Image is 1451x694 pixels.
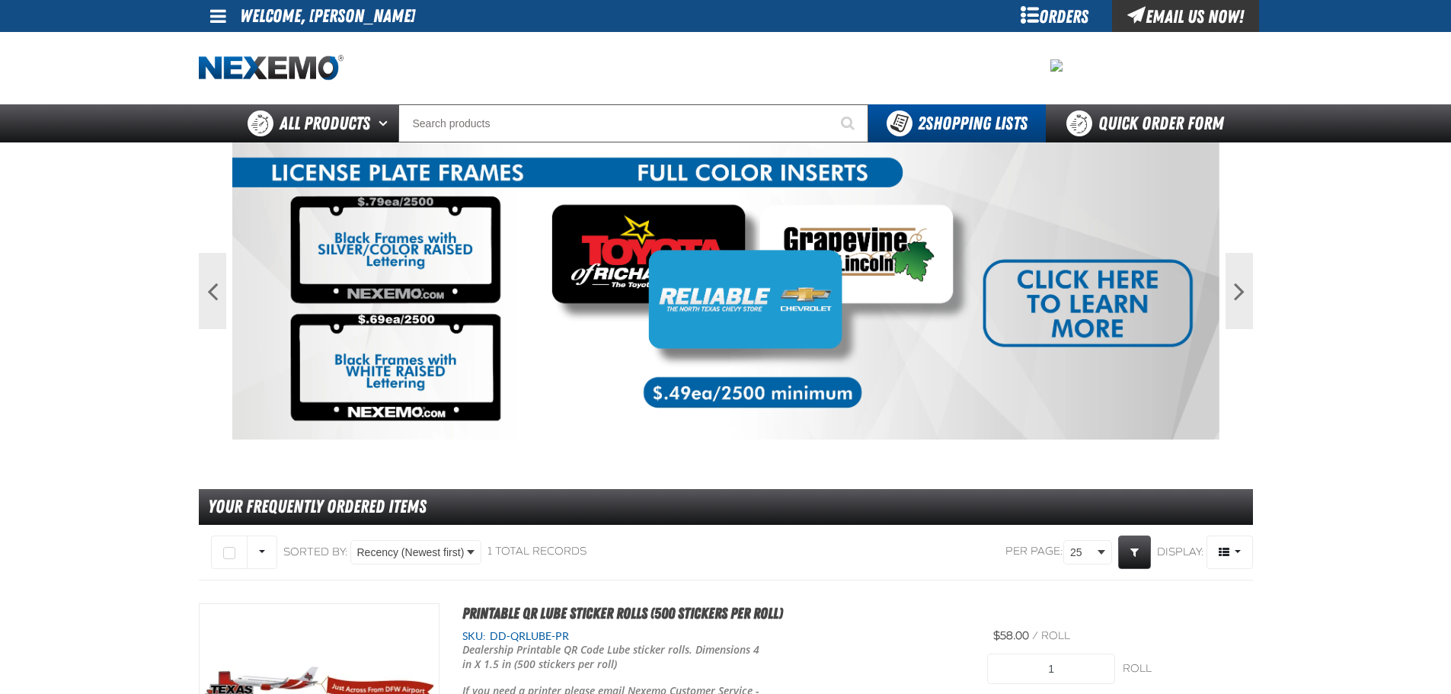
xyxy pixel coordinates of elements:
[283,545,348,558] span: Sorted By:
[918,113,925,134] strong: 2
[715,426,723,433] button: 1 of 2
[199,489,1253,525] div: Your Frequently Ordered Items
[462,604,783,622] a: Printable QR Lube Sticker Rolls (500 stickers per roll)
[830,104,868,142] button: Start Searching
[729,426,737,433] button: 2 of 2
[868,104,1046,142] button: You have 2 Shopping Lists. Open to view details
[1046,104,1252,142] a: Quick Order Form
[1005,545,1063,559] span: Per page:
[987,654,1115,684] input: Product Quantity
[280,110,370,137] span: All Products
[486,630,569,642] span: DD-QRLUBE-PR
[1226,253,1253,329] button: Next
[462,643,764,672] p: Dealership Printable QR Code Lube sticker rolls. Dimensions 4 in X 1.5 in (500 stickers per roll)
[373,104,398,142] button: Open All Products pages
[993,629,1029,642] span: $58.00
[1157,545,1204,558] span: Display:
[1050,59,1063,72] img: 08cb5c772975e007c414e40fb9967a9c.jpeg
[1041,629,1070,642] span: roll
[1118,536,1151,569] a: Expand or Collapse Grid Filters
[1070,545,1095,561] span: 25
[918,113,1028,134] span: Shopping Lists
[398,104,868,142] input: Search
[1123,662,1251,676] div: roll
[487,545,586,559] div: 1 total records
[232,142,1219,440] img: LP Frames-Inserts
[199,55,344,82] img: Nexemo logo
[1207,536,1253,569] button: Product Grid Views Toolbar
[247,536,277,569] button: Rows selection options
[462,629,965,644] div: SKU:
[1032,629,1038,642] span: /
[199,253,226,329] button: Previous
[357,545,465,561] span: Recency (Newest first)
[1207,536,1252,568] span: Product Grid Views Toolbar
